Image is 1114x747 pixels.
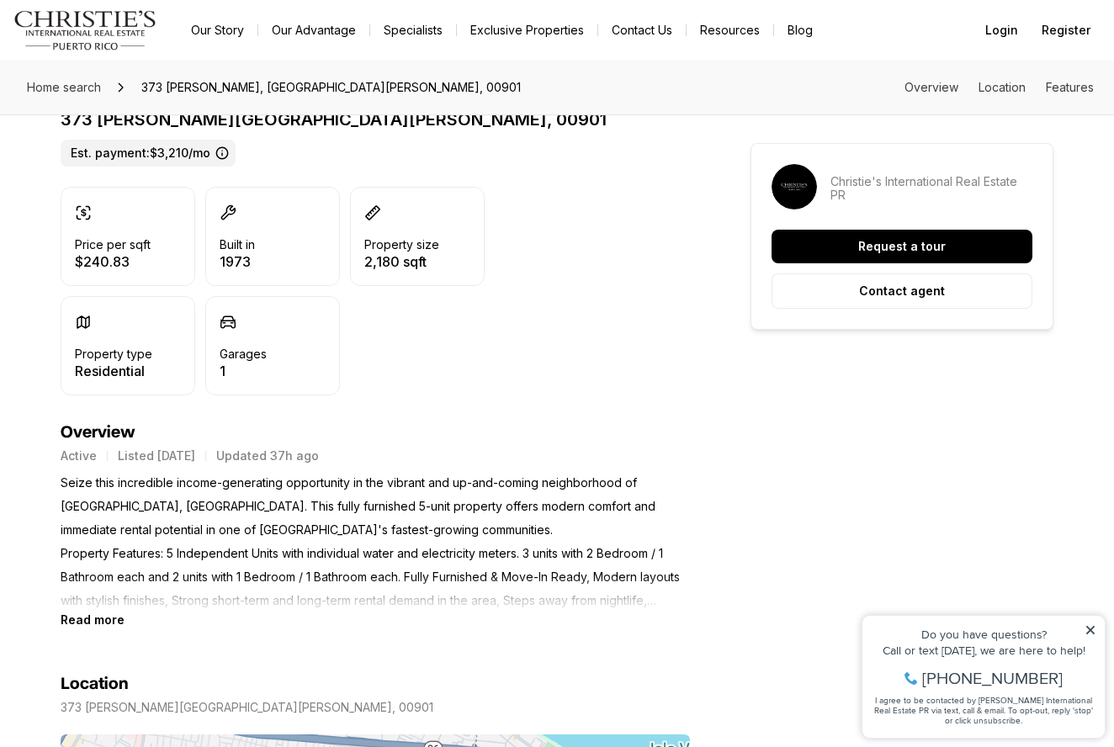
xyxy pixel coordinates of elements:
[135,74,528,101] span: 373 [PERSON_NAME], [GEOGRAPHIC_DATA][PERSON_NAME], 00901
[220,238,255,252] p: Built in
[18,54,243,66] div: Call or text [DATE], we are here to help!
[1046,80,1094,94] a: Skip to: Features
[69,79,210,96] span: [PHONE_NUMBER]
[774,19,826,42] a: Blog
[13,10,157,50] img: logo
[904,81,1094,94] nav: Page section menu
[985,24,1018,37] span: Login
[75,255,151,268] p: $240.83
[61,422,690,442] h4: Overview
[772,273,1032,309] button: Contact agent
[975,13,1028,47] button: Login
[75,238,151,252] p: Price per sqft
[904,80,958,94] a: Skip to: Overview
[27,80,101,94] span: Home search
[1032,13,1101,47] button: Register
[75,347,152,361] p: Property type
[457,19,597,42] a: Exclusive Properties
[216,449,319,463] p: Updated 37h ago
[61,471,690,612] p: Seize this incredible income-generating opportunity in the vibrant and up-and-coming neighborhood...
[1042,24,1090,37] span: Register
[220,347,267,361] p: Garages
[858,240,946,253] p: Request a tour
[859,284,945,298] p: Contact agent
[598,19,686,42] button: Contact Us
[258,19,369,42] a: Our Advantage
[61,612,125,627] button: Read more
[61,674,129,694] h4: Location
[20,74,108,101] a: Home search
[118,449,195,463] p: Listed [DATE]
[61,449,97,463] p: Active
[61,109,690,130] p: 373 [PERSON_NAME][GEOGRAPHIC_DATA][PERSON_NAME], 00901
[979,80,1026,94] a: Skip to: Location
[364,255,439,268] p: 2,180 sqft
[18,38,243,50] div: Do you have questions?
[220,255,255,268] p: 1973
[61,140,236,167] label: Est. payment: $3,210/mo
[178,19,257,42] a: Our Story
[220,364,267,378] p: 1
[61,701,433,714] p: 373 [PERSON_NAME][GEOGRAPHIC_DATA][PERSON_NAME], 00901
[75,364,152,378] p: Residential
[772,230,1032,263] button: Request a tour
[364,238,439,252] p: Property size
[830,175,1032,202] p: Christie's International Real Estate PR
[687,19,773,42] a: Resources
[370,19,456,42] a: Specialists
[21,103,240,135] span: I agree to be contacted by [PERSON_NAME] International Real Estate PR via text, call & email. To ...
